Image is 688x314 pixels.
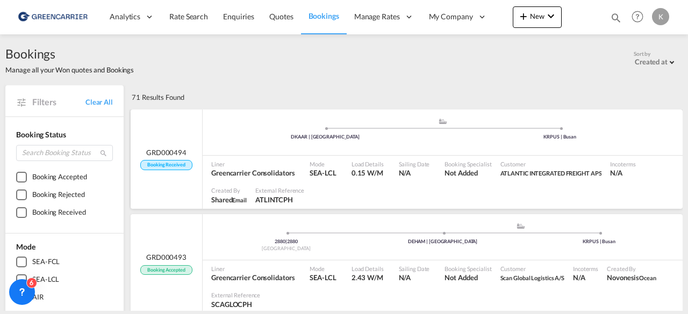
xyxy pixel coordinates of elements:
[573,265,598,273] span: Incoterms
[399,265,430,273] span: Sailing Date
[208,245,364,252] div: [GEOGRAPHIC_DATA]
[436,119,449,124] md-icon: assets/icons/custom/ship-fill.svg
[310,265,336,273] span: Mode
[131,109,683,209] div: GRD000494 Booking Received assets/icons/custom/ship-fill.svgassets/icons/custom/roll-o-plane.svgP...
[211,291,260,299] span: External Reference
[99,149,107,157] md-icon: icon-magnify
[16,242,35,251] span: Mode
[500,160,602,168] span: Customer
[132,85,184,109] div: 71 Results Found
[32,189,84,200] div: Booking Rejected
[652,8,669,25] div: K
[232,196,247,203] span: Email
[445,168,491,178] span: Not Added
[445,160,491,168] span: Booking Specialist
[635,57,668,66] div: Created at
[16,274,113,285] md-checkbox: SEA-LCL
[285,238,287,244] span: |
[352,169,383,177] span: 0.15 W/M
[208,134,443,141] div: DKAAR | [GEOGRAPHIC_DATA]
[310,273,336,282] span: SEA-LCL
[16,5,89,29] img: b0b18ec08afe11efb1d4932555f5f09d.png
[211,273,295,282] span: Greencarrier Consolidators
[131,214,683,313] div: GRD000493 Booking Accepted Pickup Denmark assets/icons/custom/ship-fill.svgassets/icons/custom/ro...
[639,274,656,281] span: Ocean
[5,45,134,62] span: Bookings
[352,273,383,282] span: 2.43 W/M
[500,168,602,178] span: ATLANTIC INTEGRATED FREIGHT APS
[399,273,430,282] span: N/A
[514,223,527,229] md-icon: assets/icons/custom/ship-fill.svg
[146,252,187,262] span: GRD000493
[5,65,134,75] span: Manage all your Won quotes and Bookings
[544,10,557,23] md-icon: icon-chevron-down
[32,96,85,108] span: Filters
[275,238,287,244] span: 2880
[32,274,59,285] div: SEA-LCL
[269,12,293,21] span: Quotes
[628,8,647,26] span: Help
[443,134,678,141] div: KRPUS | Busan
[429,11,473,22] span: My Company
[610,160,635,168] span: Incoterms
[399,168,430,178] span: N/A
[309,11,339,20] span: Bookings
[32,172,87,182] div: Booking Accepted
[211,265,295,273] span: Liner
[140,160,192,170] span: Booking Received
[352,160,384,168] span: Load Details
[310,168,336,178] span: SEA-LCL
[255,186,304,194] span: External Reference
[211,195,247,205] span: Shared Email
[32,292,44,303] div: AIR
[16,129,113,140] div: Booking Status
[500,170,602,177] span: ATLANTIC INTEGRATED FREIGHT APS
[16,292,113,303] md-checkbox: AIR
[16,130,66,139] span: Booking Status
[517,12,557,20] span: New
[610,168,622,178] div: N/A
[85,97,113,107] a: Clear All
[32,257,60,267] div: SEA-FCL
[445,265,491,273] span: Booking Specialist
[517,10,530,23] md-icon: icon-plus 400-fg
[16,145,113,161] input: Search Booking Status
[628,8,652,27] div: Help
[607,273,656,282] span: Novonesis Ocean
[521,238,677,245] div: KRPUS | Busan
[352,265,384,273] span: Load Details
[610,12,622,24] md-icon: icon-magnify
[607,265,656,273] span: Created By
[287,238,298,244] span: 2880
[310,160,336,168] span: Mode
[211,300,260,309] span: SCAGLOCPH
[32,207,85,218] div: Booking Received
[634,50,650,57] span: Sort by
[169,12,208,21] span: Rate Search
[500,274,565,281] span: Scan Global Logistics A/S
[513,6,562,28] button: icon-plus 400-fgNewicon-chevron-down
[399,160,430,168] span: Sailing Date
[223,12,254,21] span: Enquiries
[16,257,113,267] md-checkbox: SEA-FCL
[354,11,400,22] span: Manage Rates
[146,148,187,157] span: GRD000494
[364,238,521,245] div: DEHAM | [GEOGRAPHIC_DATA]
[211,168,295,178] span: Greencarrier Consolidators
[110,11,140,22] span: Analytics
[211,186,247,194] span: Created By
[610,12,622,28] div: icon-magnify
[140,265,192,275] span: Booking Accepted
[500,265,565,273] span: Customer
[211,160,295,168] span: Liner
[573,273,585,282] div: N/A
[445,273,491,282] span: Not Added
[500,273,565,282] span: Scan Global Logistics A/S
[255,195,304,205] span: ATLINTCPH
